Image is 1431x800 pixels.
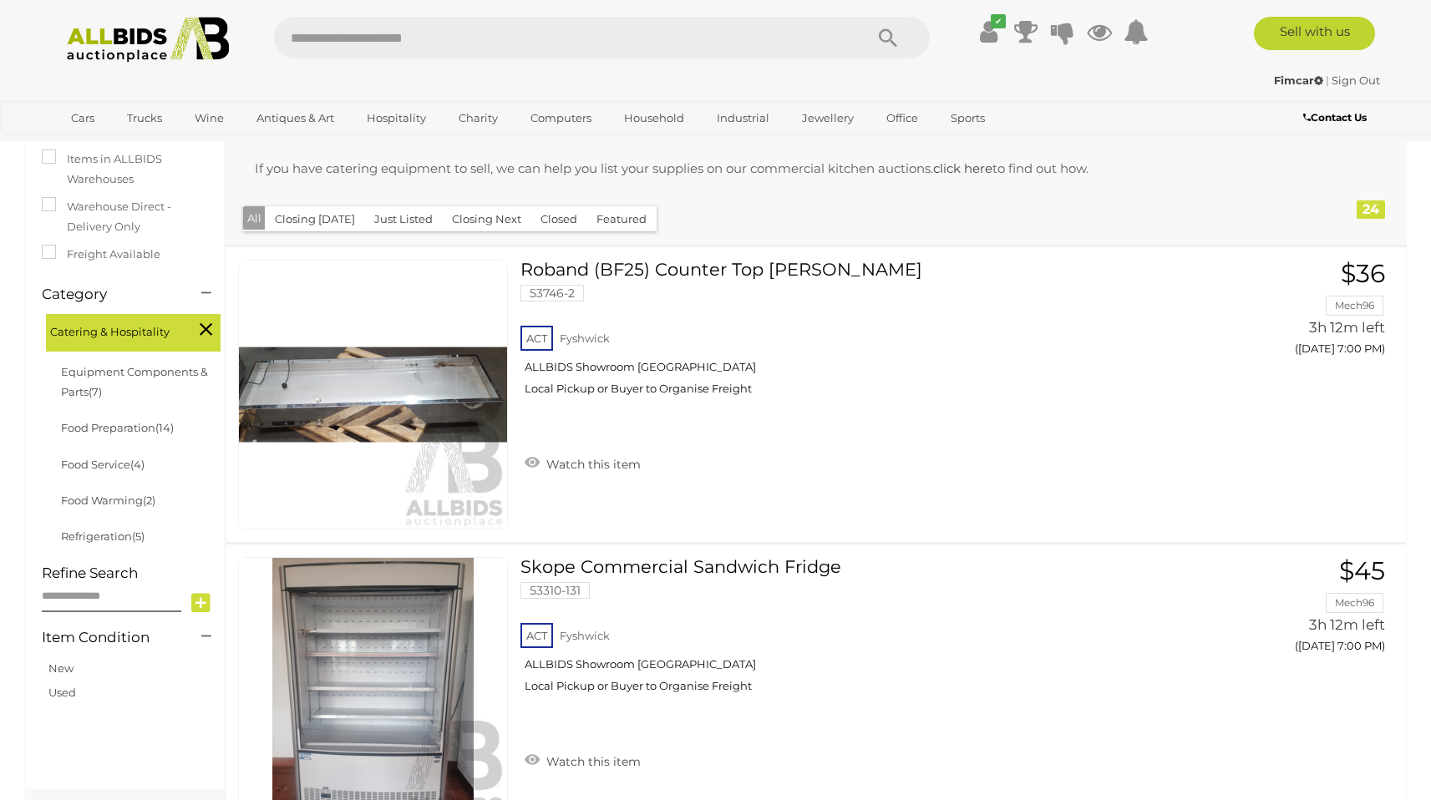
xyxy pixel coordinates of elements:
a: Household [613,104,695,132]
span: Watch this item [542,457,641,472]
label: Freight Available [42,245,160,264]
i: ✔ [991,14,1006,28]
span: Catering & Hospitality [50,318,175,342]
a: Sell with us [1254,17,1375,50]
span: $45 [1339,555,1385,586]
label: Items in ALLBIDS Warehouses [42,149,208,189]
a: Office [875,104,929,132]
button: Closing Next [442,206,531,232]
span: (5) [132,529,145,543]
a: New [48,661,74,675]
a: Used [48,686,76,699]
a: ✔ [977,17,1002,47]
span: (4) [130,458,145,471]
a: Fimcar [1274,73,1326,87]
a: Watch this item [520,450,645,475]
a: Cars [60,104,105,132]
a: click here [933,160,992,176]
a: Refrigeration(5) [61,529,145,543]
span: | [1326,73,1329,87]
a: Food Preparation(14) [61,421,174,434]
button: All [243,206,266,230]
span: (7) [89,385,102,398]
a: Industrial [706,104,780,132]
span: Watch this item [542,754,641,769]
a: Skope Commercial Sandwich Fridge 53310-131 ACT Fyshwick ALLBIDS Showroom [GEOGRAPHIC_DATA] Local ... [533,557,1196,706]
label: Warehouse Direct - Delivery Only [42,197,208,236]
a: $36 Mech96 3h 12m left ([DATE] 7:00 PM) [1222,260,1390,364]
a: Antiques & Art [246,104,345,132]
a: Food Service(4) [61,458,145,471]
a: Contact Us [1303,109,1371,127]
button: Search [846,17,930,58]
a: $45 Mech96 3h 12m left ([DATE] 7:00 PM) [1222,557,1390,661]
a: Equipment Components & Parts(7) [61,365,208,397]
button: Closed [530,206,587,232]
button: Closing [DATE] [265,206,365,232]
a: Wine [184,104,235,132]
a: Jewellery [791,104,865,132]
h4: Item Condition [42,630,176,646]
a: Food Warming(2) [61,494,155,507]
span: (14) [155,421,174,434]
p: If you have catering equipment to sell, we can help you list your supplies on our commercial kitc... [238,157,1285,180]
a: Sports [940,104,996,132]
span: (2) [143,494,155,507]
b: Contact Us [1303,111,1367,124]
a: [GEOGRAPHIC_DATA] [60,132,200,159]
button: Featured [586,206,657,232]
div: 24 [1357,200,1385,219]
strong: Fimcar [1274,73,1323,87]
a: Watch this item [520,747,645,772]
h4: Refine Search [42,565,221,581]
a: Trucks [116,104,173,132]
a: Computers [520,104,602,132]
img: Allbids.com.au [58,17,239,63]
a: Sign Out [1332,73,1380,87]
a: Charity [448,104,509,132]
a: Roband (BF25) Counter Top [PERSON_NAME] 53746-2 ACT Fyshwick ALLBIDS Showroom [GEOGRAPHIC_DATA] L... [533,260,1196,408]
button: Just Listed [364,206,443,232]
span: $36 [1341,258,1385,289]
h4: Category [42,286,176,302]
a: Hospitality [356,104,437,132]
